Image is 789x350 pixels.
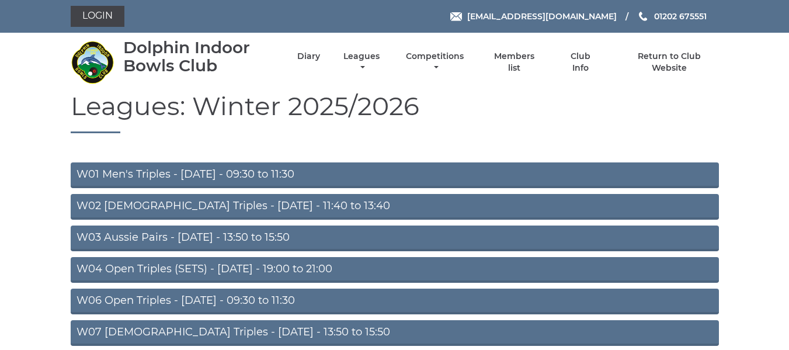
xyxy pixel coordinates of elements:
img: Email [450,12,462,21]
a: Phone us 01202 675551 [637,10,707,23]
a: Members list [487,51,541,74]
a: Competitions [404,51,467,74]
a: W01 Men's Triples - [DATE] - 09:30 to 11:30 [71,162,719,188]
img: Dolphin Indoor Bowls Club [71,40,114,84]
a: W04 Open Triples (SETS) - [DATE] - 19:00 to 21:00 [71,257,719,283]
a: W07 [DEMOGRAPHIC_DATA] Triples - [DATE] - 13:50 to 15:50 [71,320,719,346]
a: Club Info [562,51,600,74]
a: W02 [DEMOGRAPHIC_DATA] Triples - [DATE] - 11:40 to 13:40 [71,194,719,220]
img: Phone us [639,12,647,21]
a: Return to Club Website [620,51,718,74]
span: 01202 675551 [654,11,707,22]
a: W06 Open Triples - [DATE] - 09:30 to 11:30 [71,289,719,314]
a: Login [71,6,124,27]
a: Leagues [340,51,383,74]
a: Diary [297,51,320,62]
span: [EMAIL_ADDRESS][DOMAIN_NAME] [467,11,617,22]
a: W03 Aussie Pairs - [DATE] - 13:50 to 15:50 [71,226,719,251]
a: Email [EMAIL_ADDRESS][DOMAIN_NAME] [450,10,617,23]
h1: Leagues: Winter 2025/2026 [71,92,719,133]
div: Dolphin Indoor Bowls Club [123,39,277,75]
